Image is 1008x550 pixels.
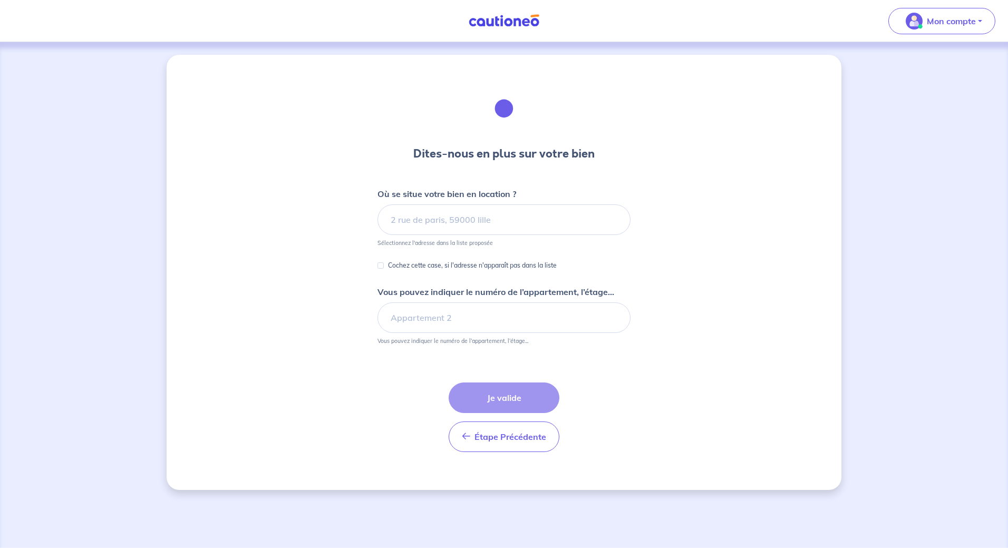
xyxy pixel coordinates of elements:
[377,286,614,298] p: Vous pouvez indiquer le numéro de l’appartement, l’étage...
[377,239,493,247] p: Sélectionnez l'adresse dans la liste proposée
[906,13,923,30] img: illu_account_valid_menu.svg
[464,14,544,27] img: Cautioneo
[927,15,976,27] p: Mon compte
[476,80,532,137] img: illu_houses.svg
[377,188,516,200] p: Où se situe votre bien en location ?
[377,302,631,333] input: Appartement 2
[449,421,559,452] button: Étape Précédente
[888,8,995,34] button: illu_account_valid_menu.svgMon compte
[377,337,528,345] p: Vous pouvez indiquer le numéro de l’appartement, l’étage...
[377,204,631,235] input: 2 rue de paris, 59000 lille
[474,431,546,442] span: Étape Précédente
[413,145,595,162] h3: Dites-nous en plus sur votre bien
[388,259,557,272] p: Cochez cette case, si l'adresse n'apparaît pas dans la liste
